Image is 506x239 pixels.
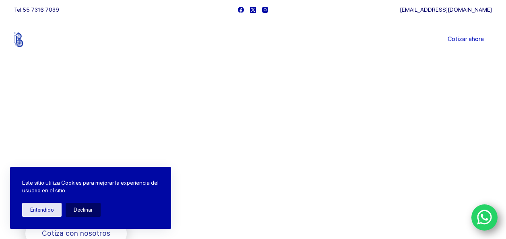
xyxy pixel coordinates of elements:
nav: Menu Principal [158,19,348,60]
p: Este sitio utiliza Cookies para mejorar la experiencia del usuario en el sitio. [22,179,159,195]
span: Tel. [14,6,59,13]
a: Instagram [262,7,268,13]
img: Balerytodo [14,32,64,47]
button: Declinar [66,203,101,217]
a: Facebook [238,7,244,13]
a: [EMAIL_ADDRESS][DOMAIN_NAME] [400,6,492,13]
a: X (Twitter) [250,7,256,13]
button: Entendido [22,203,62,217]
a: 55 7316 7039 [23,6,59,13]
a: Cotizar ahora [440,31,492,47]
span: Somos los doctores de la industria [25,137,256,193]
span: Bienvenido a Balerytodo® [25,120,128,130]
a: WhatsApp [471,204,498,231]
